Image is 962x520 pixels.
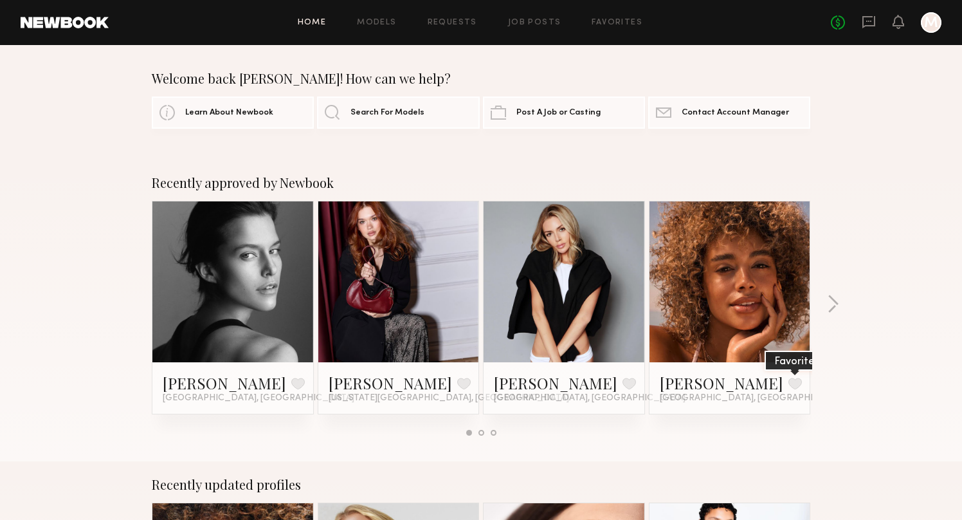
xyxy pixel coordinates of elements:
span: Contact Account Manager [682,109,789,117]
a: [PERSON_NAME] [660,373,783,393]
a: Search For Models [317,97,479,129]
span: Post A Job or Casting [516,109,601,117]
a: [PERSON_NAME] [329,373,452,393]
a: [PERSON_NAME] [494,373,617,393]
span: [GEOGRAPHIC_DATA], [GEOGRAPHIC_DATA] [660,393,851,404]
a: Contact Account Manager [648,97,810,129]
a: [PERSON_NAME] [163,373,286,393]
a: Models [357,19,396,27]
a: Requests [428,19,477,27]
a: Job Posts [508,19,561,27]
a: Post A Job or Casting [483,97,645,129]
span: Search For Models [350,109,424,117]
a: Favorites [592,19,642,27]
a: Home [298,19,327,27]
span: Learn About Newbook [185,109,273,117]
span: [GEOGRAPHIC_DATA], [GEOGRAPHIC_DATA] [163,393,354,404]
a: Learn About Newbook [152,97,314,129]
div: Recently updated profiles [152,477,810,492]
a: M [921,12,941,33]
span: [GEOGRAPHIC_DATA], [GEOGRAPHIC_DATA] [494,393,685,404]
div: Welcome back [PERSON_NAME]! How can we help? [152,71,810,86]
span: [US_STATE][GEOGRAPHIC_DATA], [GEOGRAPHIC_DATA] [329,393,569,404]
div: Recently approved by Newbook [152,175,810,190]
